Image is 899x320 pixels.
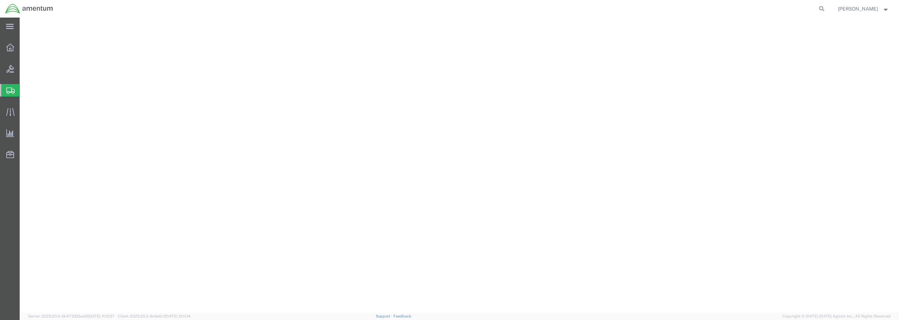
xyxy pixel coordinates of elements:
span: [DATE] 12:11:14 [165,314,190,318]
span: [DATE] 11:13:37 [88,314,114,318]
span: Client: 2025.20.0-8c6e0cf [118,314,190,318]
button: [PERSON_NAME] [838,5,890,13]
span: Server: 2025.20.0-db47332bad5 [28,314,114,318]
span: Derrick Gory [838,5,878,13]
span: Copyright © [DATE]-[DATE] Agistix Inc., All Rights Reserved [782,313,891,319]
a: Feedback [393,314,411,318]
a: Support [376,314,393,318]
img: logo [5,4,53,14]
iframe: FS Legacy Container [20,18,899,313]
